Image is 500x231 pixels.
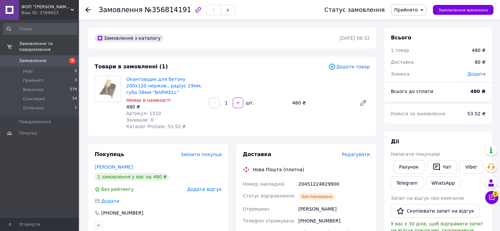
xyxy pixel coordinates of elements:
[391,59,414,65] span: Доставка
[3,23,78,35] input: Пошук
[460,160,483,174] a: Viber
[126,111,161,116] span: Артикул: 1510
[85,7,91,13] div: Повернутися назад
[357,96,370,109] a: Редагувати
[471,55,489,69] div: 80 ₴
[126,98,171,103] span: Немає в наявності
[95,34,163,42] div: Замовлення з каталогу
[19,41,79,53] span: Замовлення та повідомлення
[19,130,37,136] span: Покупці
[340,35,370,41] time: [DATE] 08:32
[391,151,440,157] span: Написати покупцеві
[393,160,424,174] button: Рахунок
[391,35,411,41] span: Всього
[243,181,285,187] span: Номер накладної
[472,47,486,54] div: 480 ₴
[95,80,121,99] img: Окантовщик для бетону 200х120 нержав., радіус 19мм, губа 38мм "BARIKELL"
[101,210,144,216] div: [PHONE_NUMBER]
[243,218,294,223] span: Телефон отримувача
[21,4,71,10] span: ФОП "ГРЕЧКО В. Д."
[23,96,45,102] span: Скасовані
[328,63,370,70] span: Додати товар
[391,48,409,53] span: 1 товар
[23,105,44,111] span: Оплачені
[467,71,486,77] span: Додати
[426,176,460,190] a: WhatsApp
[23,78,43,83] span: Прийняті
[101,198,119,204] span: Додати
[126,77,202,95] a: Окантовщик для бетону 200х120 нержав., радіус 19мм, губа 38мм "BARIKELL"
[126,104,204,110] div: 480 ₴
[391,204,480,218] button: Скопіювати запит на відгук
[243,151,272,157] span: Доставка
[467,111,486,116] span: 53.52 ₴
[75,68,77,74] span: 0
[297,178,371,190] div: 20451224829900
[69,58,76,63] span: 1
[290,98,354,107] div: 480 ₴
[391,196,464,201] span: Запит на відгук про компанію
[126,124,186,129] span: Каталог ProSale: 53.52 ₴
[19,58,46,64] span: Замовлення
[75,78,77,83] span: 3
[95,173,169,181] div: 1 замовлення у вас на 480 ₴
[99,6,143,14] span: Замовлення
[438,8,488,12] span: Замовлення виконано
[391,89,433,94] span: Всього до сплати
[75,105,77,111] span: 1
[181,152,222,157] span: Змінити покупця
[243,206,270,212] span: Отримувач
[433,5,493,15] button: Замовлення виконано
[297,203,371,215] div: [PERSON_NAME]
[391,111,445,116] span: Комісія за замовлення
[23,68,33,74] span: Нові
[492,191,498,197] span: 2
[187,187,222,192] span: Додати відгук
[23,87,43,93] span: Виконані
[324,7,385,13] div: Статус замовлення
[21,10,79,16] div: Ваш ID: 3769923
[391,71,410,77] span: Знижка
[391,176,423,190] a: Telegram
[251,166,306,173] div: Нова Пошта (платна)
[394,7,418,12] span: Прийнято
[427,160,457,174] button: Чат
[19,119,51,125] span: Повідомлення
[298,193,336,200] div: Заплановано
[126,117,154,123] span: Залишок: 0
[342,152,370,157] span: Редагувати
[95,164,133,170] a: [PERSON_NAME]
[244,100,254,106] div: шт.
[70,87,77,93] span: 579
[145,6,191,14] span: №356814191
[72,96,77,102] span: 54
[470,89,486,94] b: 480 ₴
[391,138,399,145] span: Дії
[243,193,294,198] span: Статус відправлення
[297,215,371,227] div: [PHONE_NUMBER]
[101,187,134,192] span: Без рейтингу
[485,191,498,204] button: Чат з покупцем2
[95,63,168,70] span: Товари в замовленні (1)
[95,151,124,157] span: Покупець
